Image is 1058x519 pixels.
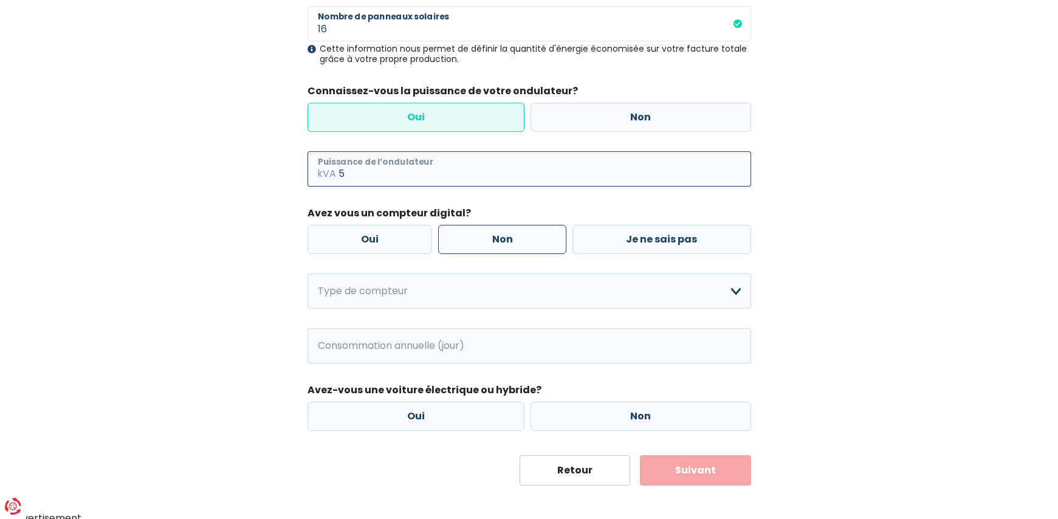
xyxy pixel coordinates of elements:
label: Non [531,402,751,431]
legend: Connaissez-vous la puissance de votre ondulateur? [307,84,751,103]
legend: Avez-vous une voiture électrique ou hybride? [307,383,751,402]
span: kVA [307,151,338,187]
label: Oui [307,103,525,132]
label: Oui [307,225,433,254]
div: Cette information nous permet de définir la quantité d'énergie économisée sur votre facture total... [307,44,751,64]
span: kWh [307,328,341,363]
button: Retour [520,455,631,486]
label: Non [438,225,566,254]
button: Suivant [640,455,751,486]
legend: Avez vous un compteur digital? [307,206,751,225]
label: Oui [307,402,525,431]
label: Je ne sais pas [572,225,751,254]
label: Non [531,103,751,132]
